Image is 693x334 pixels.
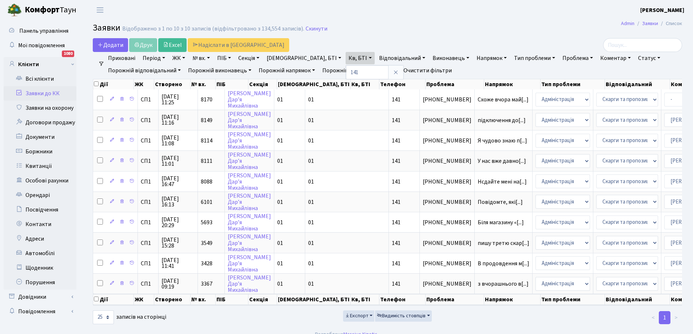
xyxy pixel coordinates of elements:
[621,20,634,27] a: Admin
[423,220,471,225] span: [PHONE_NUMBER]
[392,239,401,247] span: 141
[541,79,605,89] th: Тип проблеми
[228,274,271,294] a: [PERSON_NAME]Дар’яМихайлівна
[423,138,471,144] span: [PHONE_NUMBER]
[93,310,166,324] label: записів на сторінці
[306,25,327,32] a: Скинути
[25,4,60,16] b: Комфорт
[235,52,262,64] a: Секція
[201,239,212,247] span: 3549
[351,294,379,305] th: Кв, БТІ
[474,52,510,64] a: Напрямок
[228,89,271,110] a: [PERSON_NAME]Дар’яМихайлівна
[277,96,283,104] span: 01
[201,96,212,104] span: 8170
[141,138,155,144] span: СП1
[277,178,283,186] span: 01
[154,294,191,305] th: Створено
[478,198,523,206] span: Повідомте, які[...]
[308,96,314,104] span: 01
[105,52,138,64] a: Приховані
[264,52,344,64] a: [DEMOGRAPHIC_DATA], БТІ
[228,233,271,253] a: [PERSON_NAME]Дар’яМихайлівна
[423,97,471,102] span: [PHONE_NUMBER]
[201,178,212,186] span: 8088
[201,280,212,288] span: 3367
[228,212,271,233] a: [PERSON_NAME]Дар’яМихайлівна
[141,117,155,123] span: СП1
[478,280,529,288] span: з вчорашнього в[...]
[4,38,76,53] a: Мої повідомлення1080
[228,151,271,171] a: [PERSON_NAME]Дар’яМихайлівна
[4,304,76,319] a: Повідомлення
[4,202,76,217] a: Посвідчення
[319,64,393,77] a: Порожній тип проблеми
[162,257,195,269] span: [DATE] 11:41
[140,52,168,64] a: Період
[248,294,277,305] th: Секція
[201,259,212,267] span: 3428
[605,79,670,89] th: Відповідальний
[4,275,76,290] a: Порушення
[162,278,195,290] span: [DATE] 09:19
[141,179,155,185] span: СП1
[162,135,195,146] span: [DATE] 11:08
[277,137,283,145] span: 01
[658,20,682,28] li: Список
[377,312,426,319] span: Видимість стовпців
[228,192,271,212] a: [PERSON_NAME]Дар’яМихайлівна
[392,280,401,288] span: 141
[308,218,314,226] span: 01
[162,237,195,249] span: [DATE] 15:28
[162,196,195,208] span: [DATE] 16:13
[201,157,212,165] span: 8111
[4,261,76,275] a: Щоденник
[277,294,351,305] th: [DEMOGRAPHIC_DATA], БТІ
[201,198,212,206] span: 6101
[430,52,472,64] a: Виконавець
[277,157,283,165] span: 01
[154,79,191,89] th: Створено
[559,52,596,64] a: Проблема
[308,178,314,186] span: 01
[478,259,529,267] span: В продовдення м[...]
[4,188,76,202] a: Орендарі
[610,16,693,31] nav: breadcrumb
[392,218,401,226] span: 141
[277,218,283,226] span: 01
[277,239,283,247] span: 01
[277,116,283,124] span: 01
[597,52,634,64] a: Коментар
[141,220,155,225] span: СП1
[201,137,212,145] span: 8114
[277,280,283,288] span: 01
[4,144,76,159] a: Боржники
[478,239,529,247] span: пишу третю скар[...]
[158,38,187,52] a: Excel
[4,217,76,232] a: Контакти
[426,79,484,89] th: Проблема
[97,41,123,49] span: Додати
[478,116,526,124] span: підключення до[...]
[308,157,314,165] span: 01
[134,294,154,305] th: ЖК
[541,294,605,305] th: Тип проблеми
[642,20,658,27] a: Заявки
[423,158,471,164] span: [PHONE_NUMBER]
[346,52,374,64] a: Кв, БТІ
[4,57,76,72] a: Клієнти
[191,79,216,89] th: № вх.
[162,114,195,126] span: [DATE] 11:16
[351,79,379,89] th: Кв, БТІ
[423,240,471,246] span: [PHONE_NUMBER]
[4,246,76,261] a: Автомобілі
[423,179,471,185] span: [PHONE_NUMBER]
[308,259,314,267] span: 01
[423,281,471,287] span: [PHONE_NUMBER]
[201,116,212,124] span: 8149
[141,261,155,266] span: СП1
[277,198,283,206] span: 01
[216,79,248,89] th: ПІБ
[25,4,76,16] span: Таун
[478,137,527,145] span: Я чудово знаю п[...]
